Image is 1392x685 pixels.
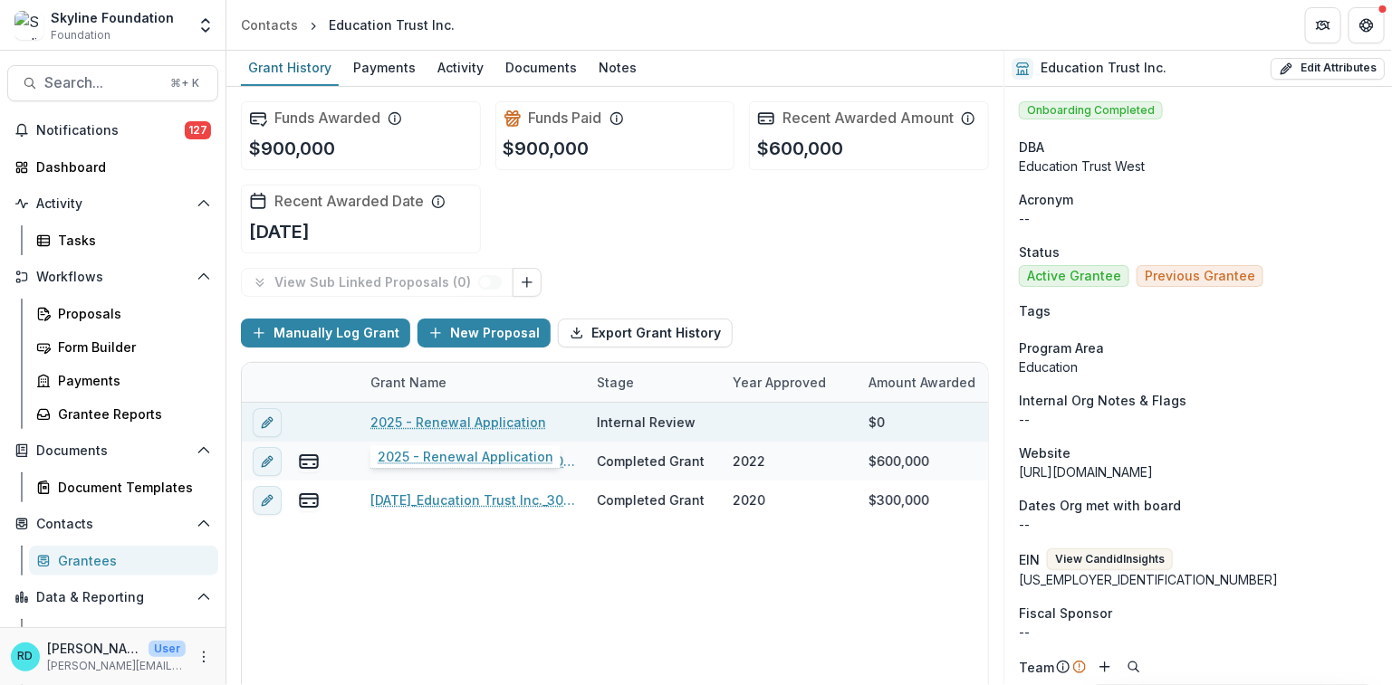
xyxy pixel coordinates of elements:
nav: breadcrumb [234,12,462,38]
p: [PERSON_NAME][EMAIL_ADDRESS][DOMAIN_NAME] [47,658,186,674]
div: $300,000 [869,490,929,509]
p: Education [1019,357,1378,376]
div: [US_EMPLOYER_IDENTIFICATION_NUMBER] [1019,570,1378,589]
div: Proposals [58,304,204,323]
span: Notifications [36,123,185,138]
span: DBA [1019,138,1044,157]
a: Document Templates [29,472,218,502]
div: Raquel Donoso [18,651,34,662]
div: Internal Review [597,413,696,432]
button: View CandidInsights [1047,548,1173,570]
span: Workflows [36,270,189,285]
a: Dashboard [7,152,218,182]
div: ⌘ + K [167,73,203,93]
span: Acronym [1019,190,1073,209]
div: Payments [58,371,204,390]
button: Search [1123,656,1145,678]
button: edit [253,486,282,515]
div: Notes [591,54,644,81]
div: Stage [586,363,722,402]
div: Payments [346,54,423,81]
div: Completed Grant [597,452,705,471]
div: $0 [869,413,885,432]
a: Documents [498,51,584,86]
div: 2022 [733,452,765,471]
h2: Funds Awarded [274,109,380,127]
span: Status [1019,243,1060,262]
div: Amount Awarded [858,363,994,402]
div: Tasks [58,231,204,250]
button: edit [253,408,282,437]
p: User [149,641,186,657]
p: [DATE] [249,218,310,245]
a: Proposals [29,299,218,328]
a: Notes [591,51,644,86]
a: Tasks [29,225,218,255]
div: Grant Name [360,363,586,402]
span: Activity [36,196,189,212]
p: Team [1019,658,1054,677]
a: Payments [346,51,423,86]
div: Dashboard [36,157,204,176]
span: Contacts [36,517,189,532]
p: $900,000 [249,135,335,162]
div: Education Trust Inc. [329,15,455,34]
a: Grantees [29,546,218,576]
button: Notifications127 [7,116,218,145]
div: Grantees [58,551,204,570]
span: Internal Org Notes & Flags [1019,391,1186,410]
div: Year approved [722,363,858,402]
button: Get Help [1349,7,1385,43]
span: Website [1019,443,1070,462]
a: [DATE]_Education Trust Inc._600000 [370,452,575,471]
button: New Proposal [418,319,551,347]
a: Grant History [241,51,339,86]
div: Skyline Foundation [51,8,174,27]
button: View Sub Linked Proposals (0) [241,268,514,297]
p: $900,000 [504,135,590,162]
div: Grant History [241,54,339,81]
button: Open entity switcher [193,7,218,43]
button: Open Workflows [7,262,218,291]
div: Grant Name [360,373,457,392]
button: Open Activity [7,189,218,218]
p: View Sub Linked Proposals ( 0 ) [274,275,478,290]
div: $600,000 [869,452,929,471]
span: Tags [1019,301,1051,320]
a: Activity [430,51,491,86]
span: Previous Grantee [1145,269,1255,284]
div: Contacts [241,15,298,34]
span: Program Area [1019,338,1104,357]
span: Dates Org met with board [1019,496,1181,515]
a: Form Builder [29,332,218,362]
p: [PERSON_NAME] [47,639,141,658]
div: Amount Awarded [858,373,986,392]
span: Fiscal Sponsor [1019,604,1112,623]
a: Payments [29,366,218,395]
div: Document Templates [58,478,204,497]
p: -- [1019,515,1378,534]
div: Education Trust West [1019,157,1378,176]
a: Contacts [234,12,305,38]
button: view-payments [298,490,320,511]
div: Year approved [722,373,837,392]
div: Form Builder [58,338,204,357]
p: EIN [1019,550,1040,569]
span: Documents [36,443,189,459]
button: More [193,646,215,668]
button: Export Grant History [558,319,733,347]
button: Link Grants [513,268,542,297]
div: Activity [430,54,491,81]
button: Add [1094,656,1116,678]
h2: Recent Awarded Date [274,193,424,210]
button: Search... [7,65,218,101]
a: Dashboard [29,619,218,649]
button: view-payments [298,451,320,472]
h2: Education Trust Inc. [1041,61,1166,76]
span: Active Grantee [1027,269,1121,284]
div: Grantee Reports [58,404,204,423]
